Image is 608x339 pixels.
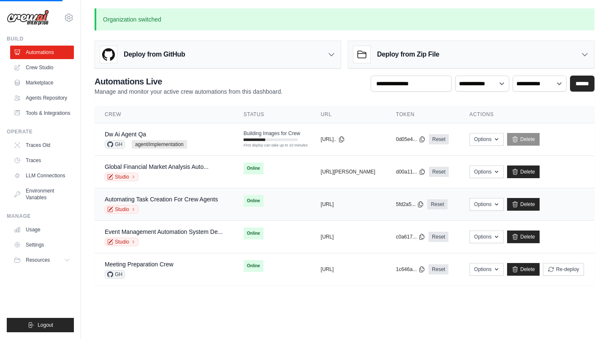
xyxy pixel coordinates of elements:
[95,87,282,96] p: Manage and monitor your active crew automations from this dashboard.
[244,143,298,149] div: First deploy can take up to 10 minutes
[7,318,74,332] button: Logout
[244,228,263,239] span: Online
[566,298,608,339] iframe: Chat Widget
[244,260,263,272] span: Online
[377,49,439,60] h3: Deploy from Zip File
[470,198,504,211] button: Options
[244,130,300,137] span: Building Images for Crew
[470,165,504,178] button: Options
[244,163,263,174] span: Online
[507,165,540,178] a: Delete
[10,238,74,252] a: Settings
[396,266,425,273] button: 1c646a...
[105,205,138,214] a: Studio
[244,195,263,207] span: Online
[10,138,74,152] a: Traces Old
[38,322,53,328] span: Logout
[105,196,218,203] a: Automating Task Creation For Crew Agents
[427,199,447,209] a: Reset
[26,257,50,263] span: Resources
[105,140,125,149] span: GH
[105,163,209,170] a: Global Financial Market Analysis Auto...
[10,61,74,74] a: Crew Studio
[10,76,74,89] a: Marketplace
[105,261,174,268] a: Meeting Preparation Crew
[459,106,594,123] th: Actions
[124,49,185,60] h3: Deploy from GitHub
[7,213,74,220] div: Manage
[311,106,386,123] th: URL
[429,167,449,177] a: Reset
[396,233,425,240] button: c0a617...
[95,8,594,30] p: Organization switched
[10,184,74,204] a: Environment Variables
[10,253,74,267] button: Resources
[470,231,504,243] button: Options
[105,228,223,235] a: Event Management Automation System De...
[429,264,448,274] a: Reset
[396,201,424,208] button: 5fd2a5...
[507,198,540,211] a: Delete
[7,35,74,42] div: Build
[10,223,74,236] a: Usage
[386,106,459,123] th: Token
[233,106,311,123] th: Status
[396,136,426,143] button: 0d05e4...
[10,106,74,120] a: Tools & Integrations
[507,263,540,276] a: Delete
[105,131,146,138] a: Dw Ai Agent Qa
[429,134,449,144] a: Reset
[105,238,138,246] a: Studio
[105,270,125,279] span: GH
[95,76,282,87] h2: Automations Live
[95,106,233,123] th: Crew
[470,263,504,276] button: Options
[507,231,540,243] a: Delete
[10,91,74,105] a: Agents Repository
[543,263,584,276] button: Re-deploy
[7,128,74,135] div: Operate
[10,154,74,167] a: Traces
[132,140,187,149] span: agent/implementation
[396,168,426,175] button: d00a11...
[10,169,74,182] a: LLM Connections
[10,46,74,59] a: Automations
[7,10,49,26] img: Logo
[100,46,117,63] img: GitHub Logo
[105,173,138,181] a: Studio
[470,133,504,146] button: Options
[507,133,540,146] a: Delete
[429,232,448,242] a: Reset
[321,168,375,175] button: [URL][PERSON_NAME]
